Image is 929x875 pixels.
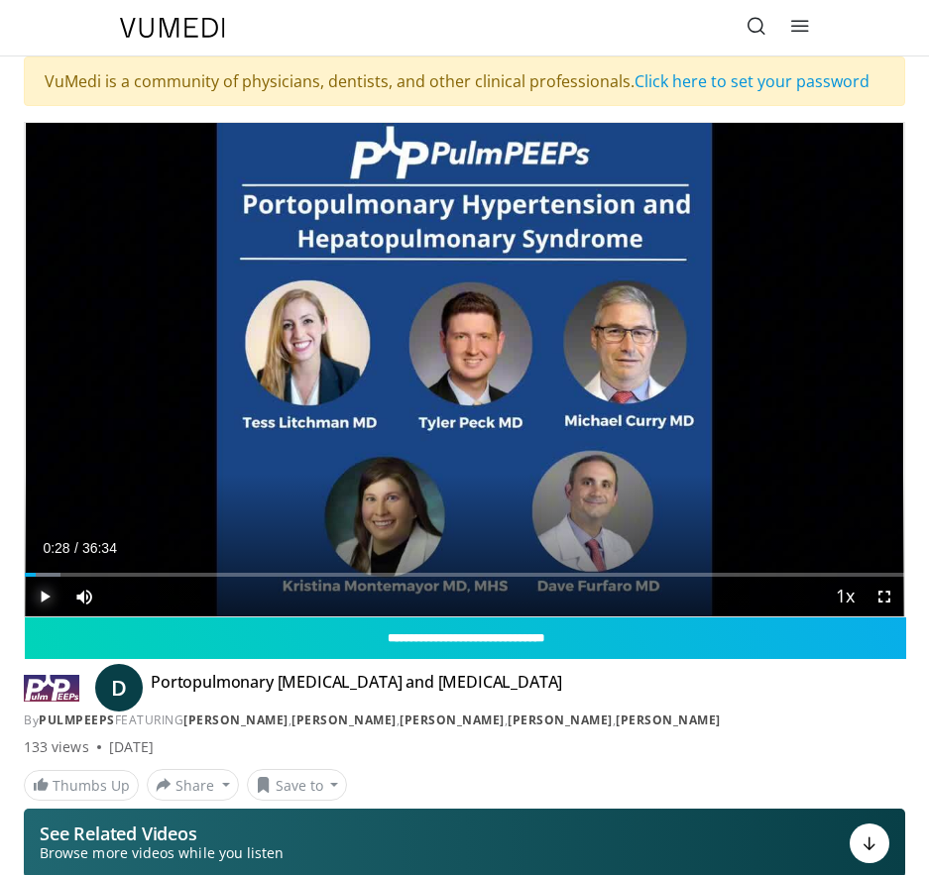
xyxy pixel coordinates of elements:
span: / [74,540,78,556]
p: See Related Videos [40,823,284,843]
button: Share [147,769,239,801]
div: VuMedi is a community of physicians, dentists, and other clinical professionals. [24,56,905,106]
img: PulmPEEPs [24,672,79,704]
button: Save to [247,769,348,801]
a: [PERSON_NAME] [508,711,613,728]
img: VuMedi Logo [120,18,225,38]
a: [PERSON_NAME] [183,711,289,728]
button: Mute [64,577,104,616]
button: Playback Rate [825,577,865,616]
a: [PERSON_NAME] [291,711,397,728]
span: 133 views [24,737,89,757]
span: 36:34 [82,540,117,556]
video-js: Video Player [25,123,904,616]
a: [PERSON_NAME] [400,711,505,728]
a: D [95,664,143,711]
span: Browse more videos while you listen [40,843,284,863]
div: By FEATURING , , , , [24,711,905,729]
a: PulmPEEPs [39,711,115,728]
button: Fullscreen [865,577,904,616]
a: [PERSON_NAME] [616,711,721,728]
div: [DATE] [109,737,154,757]
a: Click here to set your password [635,70,870,92]
a: Thumbs Up [24,770,139,801]
button: Play [25,577,64,616]
h4: Portopulmonary [MEDICAL_DATA] and [MEDICAL_DATA] [151,672,562,704]
span: 0:28 [43,540,69,556]
div: Progress Bar [25,573,904,577]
